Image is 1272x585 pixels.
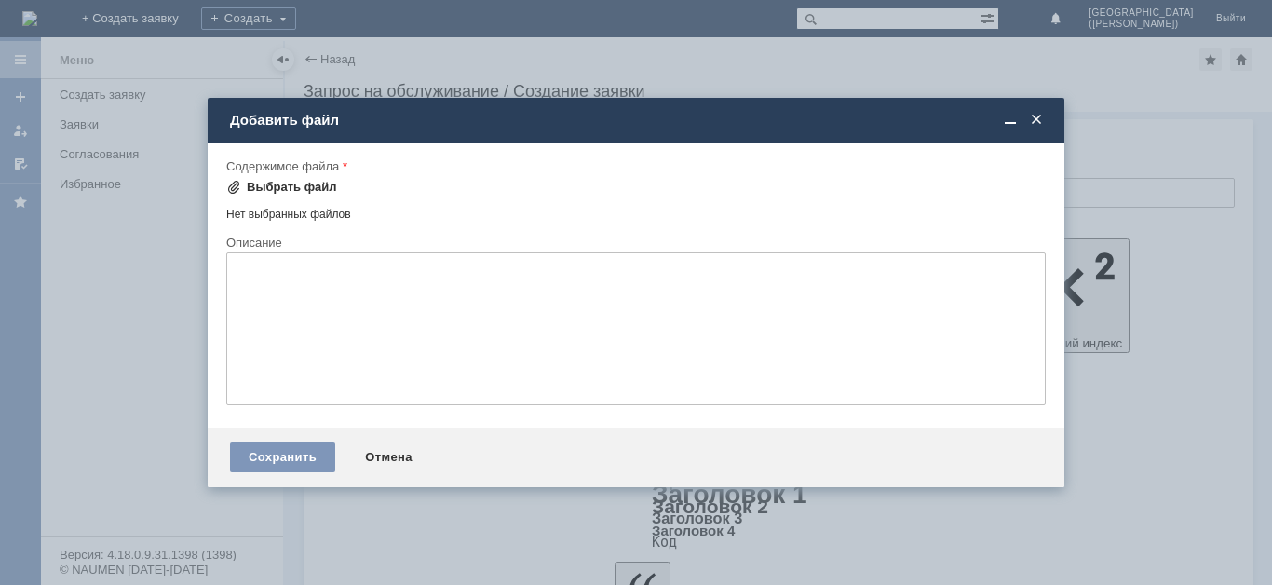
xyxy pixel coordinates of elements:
div: Добавить файл [230,112,1046,129]
div: Нет выбранных файлов [226,200,1046,222]
div: Прошу удалить отложенные чеки. [7,7,272,22]
span: Свернуть (Ctrl + M) [1001,112,1020,129]
div: Описание [226,237,1042,249]
span: Закрыть [1027,112,1046,129]
div: Выбрать файл [247,180,337,195]
div: Содержимое файла [226,160,1042,172]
